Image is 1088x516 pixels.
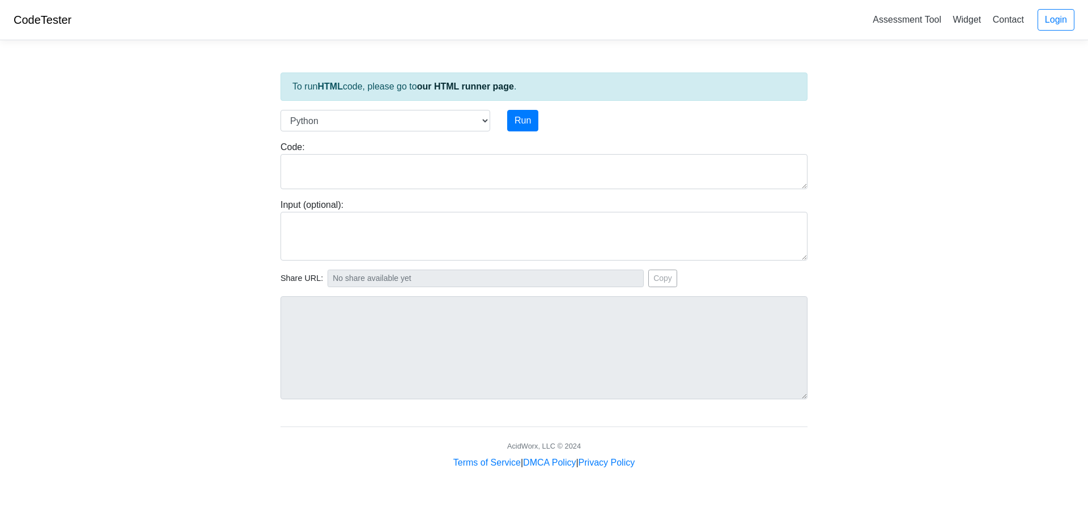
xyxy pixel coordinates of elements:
button: Run [507,110,538,131]
strong: HTML [317,82,342,91]
div: Input (optional): [272,198,816,261]
div: AcidWorx, LLC © 2024 [507,441,581,451]
a: Terms of Service [453,458,521,467]
a: CodeTester [14,14,71,26]
div: To run code, please go to . [280,73,807,101]
a: Privacy Policy [579,458,635,467]
div: Code: [272,140,816,189]
a: our HTML runner page [417,82,514,91]
a: Widget [948,10,985,29]
a: Contact [988,10,1028,29]
span: Share URL: [280,272,323,285]
button: Copy [648,270,677,287]
a: DMCA Policy [523,458,576,467]
a: Assessment Tool [868,10,946,29]
div: | | [453,456,635,470]
input: No share available yet [328,270,644,287]
a: Login [1038,9,1074,31]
